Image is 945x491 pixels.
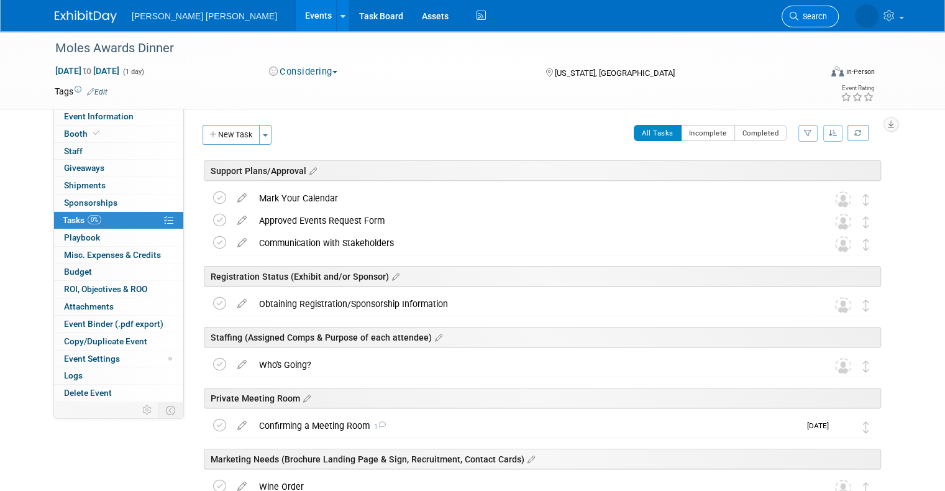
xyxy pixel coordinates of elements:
[265,65,342,78] button: Considering
[54,385,183,402] a: Delete Event
[231,193,253,204] a: edit
[734,125,787,141] button: Completed
[122,68,144,76] span: (1 day)
[231,420,253,431] a: edit
[782,6,839,27] a: Search
[863,421,869,433] i: Move task
[432,331,442,343] a: Edit sections
[64,319,163,329] span: Event Binder (.pdf export)
[64,232,100,242] span: Playbook
[634,125,682,141] button: All Tasks
[253,354,810,375] div: Who's Going?
[253,210,810,231] div: Approved Events Request Form
[87,88,107,96] a: Edit
[54,351,183,367] a: Event Settings
[231,298,253,310] a: edit
[798,12,827,21] span: Search
[524,452,535,465] a: Edit sections
[754,65,875,83] div: Event Format
[231,237,253,249] a: edit
[54,160,183,177] a: Giveaways
[253,415,800,436] div: Confirming a Meeting Room
[88,215,101,224] span: 0%
[54,264,183,280] a: Budget
[64,284,147,294] span: ROI, Objectives & ROO
[81,66,93,76] span: to
[204,266,881,287] div: Registration Status (Exhibit and/or Sponsor)
[204,160,881,181] div: Support Plans/Approval
[835,236,851,252] img: Unassigned
[64,336,147,346] span: Copy/Duplicate Event
[54,281,183,298] a: ROI, Objectives & ROO
[54,195,183,211] a: Sponsorships
[54,108,183,125] a: Event Information
[846,67,875,76] div: In-Person
[835,214,851,230] img: Unassigned
[137,402,158,418] td: Personalize Event Tab Strip
[64,180,106,190] span: Shipments
[64,163,104,173] span: Giveaways
[64,129,102,139] span: Booth
[203,125,260,145] button: New Task
[93,130,99,137] i: Booth reservation complete
[64,146,83,156] span: Staff
[54,298,183,315] a: Attachments
[54,333,183,350] a: Copy/Duplicate Event
[253,188,810,209] div: Mark Your Calendar
[835,419,851,435] img: Kelly Graber
[63,215,101,225] span: Tasks
[64,354,120,364] span: Event Settings
[253,293,810,314] div: Obtaining Registration/Sponsorship Information
[132,11,277,21] span: [PERSON_NAME] [PERSON_NAME]
[863,216,869,228] i: Move task
[204,449,881,469] div: Marketing Needs (Brochure Landing Page & Sign, Recruitment, Contact Cards)
[54,126,183,142] a: Booth
[54,247,183,264] a: Misc. Expenses & Credits
[64,250,161,260] span: Misc. Expenses & Credits
[64,267,92,277] span: Budget
[555,68,675,78] span: [US_STATE], [GEOGRAPHIC_DATA]
[64,198,117,208] span: Sponsorships
[831,67,844,76] img: Format-Inperson.png
[863,239,869,250] i: Move task
[841,85,874,91] div: Event Rating
[64,111,134,121] span: Event Information
[204,388,881,408] div: Private Meeting Room
[54,143,183,160] a: Staff
[231,359,253,370] a: edit
[300,392,311,404] a: Edit sections
[51,37,805,60] div: Moles Awards Dinner
[54,229,183,246] a: Playbook
[54,212,183,229] a: Tasks0%
[54,367,183,384] a: Logs
[681,125,735,141] button: Incomplete
[863,360,869,372] i: Move task
[55,11,117,23] img: ExhibitDay
[64,370,83,380] span: Logs
[253,232,810,254] div: Communication with Stakeholders
[847,125,869,141] a: Refresh
[807,421,835,430] span: [DATE]
[158,402,184,418] td: Toggle Event Tabs
[370,423,386,431] span: 1
[54,177,183,194] a: Shipments
[855,4,879,28] img: Kelly Graber
[55,65,120,76] span: [DATE] [DATE]
[64,388,112,398] span: Delete Event
[389,270,399,282] a: Edit sections
[863,300,869,311] i: Move task
[835,297,851,313] img: Unassigned
[835,358,851,374] img: Unassigned
[204,327,881,347] div: Staffing (Assigned Comps & Purpose of each attendee)
[863,194,869,206] i: Move task
[306,164,317,177] a: Edit sections
[231,215,253,226] a: edit
[55,85,107,98] td: Tags
[168,357,172,360] span: Modified Layout
[64,301,114,311] span: Attachments
[835,191,851,208] img: Unassigned
[54,316,183,333] a: Event Binder (.pdf export)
